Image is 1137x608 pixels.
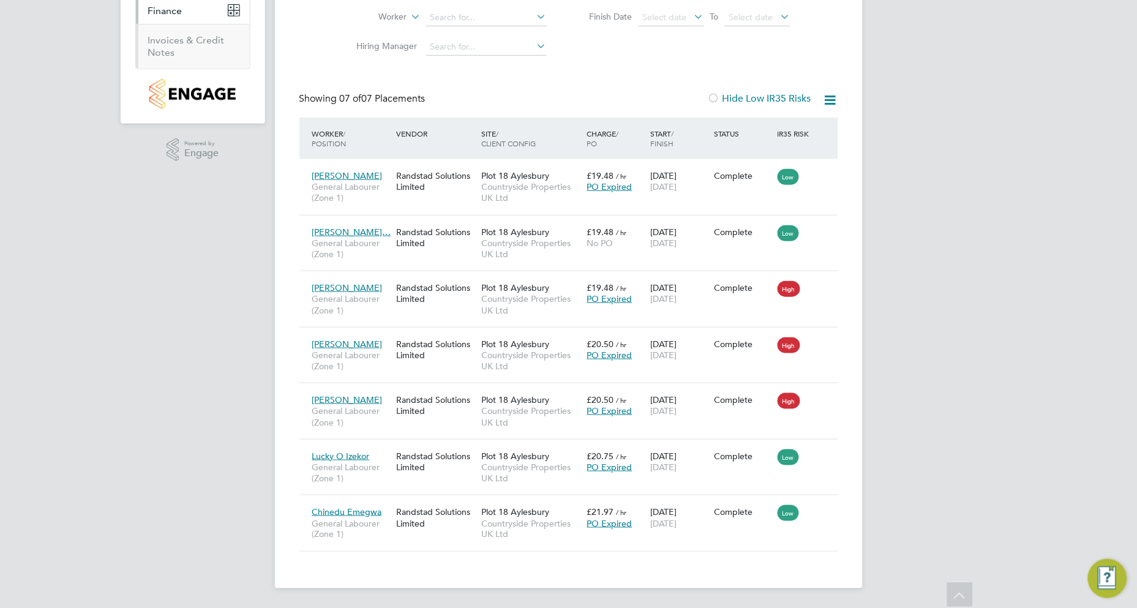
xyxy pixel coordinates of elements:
[309,122,394,154] div: Worker
[1088,559,1127,598] button: Engage Resource Center
[426,9,547,26] input: Search for...
[714,394,771,405] div: Complete
[337,11,407,23] label: Worker
[778,169,799,185] span: Low
[481,518,581,540] span: Countryside Properties UK Ltd
[650,181,677,192] span: [DATE]
[312,129,347,148] span: / Position
[309,388,838,398] a: [PERSON_NAME]General Labourer (Zone 1)Randstad Solutions LimitedPlot 18 AylesburyCountryside Prop...
[481,227,549,238] span: Plot 18 Aylesbury
[481,282,549,293] span: Plot 18 Aylesbury
[577,11,632,22] label: Finish Date
[778,393,800,409] span: High
[587,282,614,293] span: £19.48
[775,122,817,144] div: IR35 Risk
[587,350,632,361] span: PO Expired
[647,500,711,535] div: [DATE]
[309,444,838,454] a: Lucky O IzekorGeneral Labourer (Zone 1)Randstad Solutions LimitedPlot 18 AylesburyCountryside Pro...
[309,500,838,510] a: Chinedu EmegwaGeneral Labourer (Zone 1)Randstad Solutions LimitedPlot 18 AylesburyCountryside Pro...
[394,220,478,255] div: Randstad Solutions Limited
[650,293,677,304] span: [DATE]
[481,339,549,350] span: Plot 18 Aylesbury
[778,505,799,521] span: Low
[481,170,549,181] span: Plot 18 Aylesbury
[587,238,614,249] span: No PO
[309,220,838,230] a: [PERSON_NAME]…General Labourer (Zone 1)Randstad Solutions LimitedPlot 18 AylesburyCountryside Pro...
[394,276,478,310] div: Randstad Solutions Limited
[617,508,627,517] span: / hr
[587,405,632,416] span: PO Expired
[778,337,800,353] span: High
[312,350,391,372] span: General Labourer (Zone 1)
[647,220,711,255] div: [DATE]
[426,39,547,56] input: Search for...
[481,293,581,315] span: Countryside Properties UK Ltd
[617,171,627,181] span: / hr
[647,332,711,367] div: [DATE]
[650,462,677,473] span: [DATE]
[312,462,391,484] span: General Labourer (Zone 1)
[148,5,182,17] span: Finance
[340,92,426,105] span: 07 Placements
[135,79,250,109] a: Go to home page
[481,394,549,405] span: Plot 18 Aylesbury
[587,506,614,517] span: £21.97
[394,445,478,479] div: Randstad Solutions Limited
[481,506,549,517] span: Plot 18 Aylesbury
[184,148,219,159] span: Engage
[650,129,674,148] span: / Finish
[312,339,383,350] span: [PERSON_NAME]
[707,9,722,24] span: To
[729,12,773,23] span: Select date
[312,170,383,181] span: [PERSON_NAME]
[650,238,677,249] span: [DATE]
[312,282,383,293] span: [PERSON_NAME]
[643,12,687,23] span: Select date
[347,40,418,51] label: Hiring Manager
[481,405,581,427] span: Countryside Properties UK Ltd
[309,163,838,174] a: [PERSON_NAME]General Labourer (Zone 1)Randstad Solutions LimitedPlot 18 AylesburyCountryside Prop...
[617,283,627,293] span: / hr
[587,451,614,462] span: £20.75
[587,129,619,148] span: / PO
[647,276,711,310] div: [DATE]
[617,340,627,349] span: / hr
[714,170,771,181] div: Complete
[647,388,711,422] div: [DATE]
[650,518,677,529] span: [DATE]
[312,238,391,260] span: General Labourer (Zone 1)
[167,138,219,162] a: Powered byEngage
[714,451,771,462] div: Complete
[149,79,236,109] img: countryside-properties-logo-retina.png
[650,350,677,361] span: [DATE]
[617,228,627,237] span: / hr
[312,451,370,462] span: Lucky O Izekor
[481,181,581,203] span: Countryside Properties UK Ltd
[481,350,581,372] span: Countryside Properties UK Ltd
[312,506,382,517] span: Chinedu Emegwa
[394,500,478,535] div: Randstad Solutions Limited
[617,452,627,461] span: / hr
[312,227,391,238] span: [PERSON_NAME]…
[587,394,614,405] span: £20.50
[617,396,627,405] span: / hr
[584,122,648,154] div: Charge
[481,238,581,260] span: Countryside Properties UK Ltd
[184,138,219,149] span: Powered by
[478,122,584,154] div: Site
[778,225,799,241] span: Low
[309,332,838,342] a: [PERSON_NAME]General Labourer (Zone 1)Randstad Solutions LimitedPlot 18 AylesburyCountryside Prop...
[587,181,632,192] span: PO Expired
[587,339,614,350] span: £20.50
[312,394,383,405] span: [PERSON_NAME]
[394,388,478,422] div: Randstad Solutions Limited
[714,227,771,238] div: Complete
[587,227,614,238] span: £19.48
[299,92,428,105] div: Showing
[481,129,536,148] span: / Client Config
[309,276,838,286] a: [PERSON_NAME]General Labourer (Zone 1)Randstad Solutions LimitedPlot 18 AylesburyCountryside Prop...
[481,462,581,484] span: Countryside Properties UK Ltd
[587,293,632,304] span: PO Expired
[778,281,800,297] span: High
[650,405,677,416] span: [DATE]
